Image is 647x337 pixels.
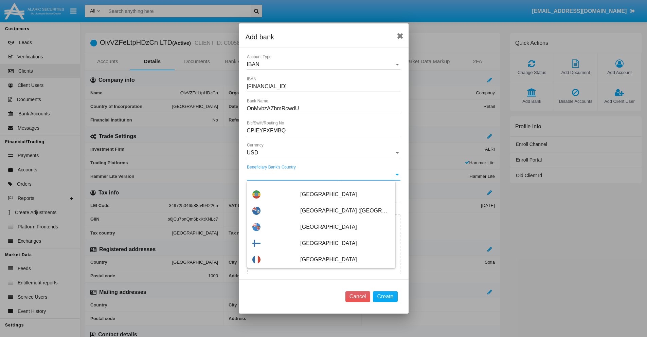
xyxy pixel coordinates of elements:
[300,186,390,203] span: [GEOGRAPHIC_DATA]
[300,219,390,235] span: [GEOGRAPHIC_DATA]
[247,61,259,67] span: IBAN
[345,291,371,302] button: Cancel
[247,150,258,155] span: USD
[300,235,390,251] span: [GEOGRAPHIC_DATA]
[300,203,390,219] span: [GEOGRAPHIC_DATA] ([GEOGRAPHIC_DATA])
[300,251,390,268] span: [GEOGRAPHIC_DATA]
[246,32,402,42] div: Add bank
[373,291,397,302] button: Create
